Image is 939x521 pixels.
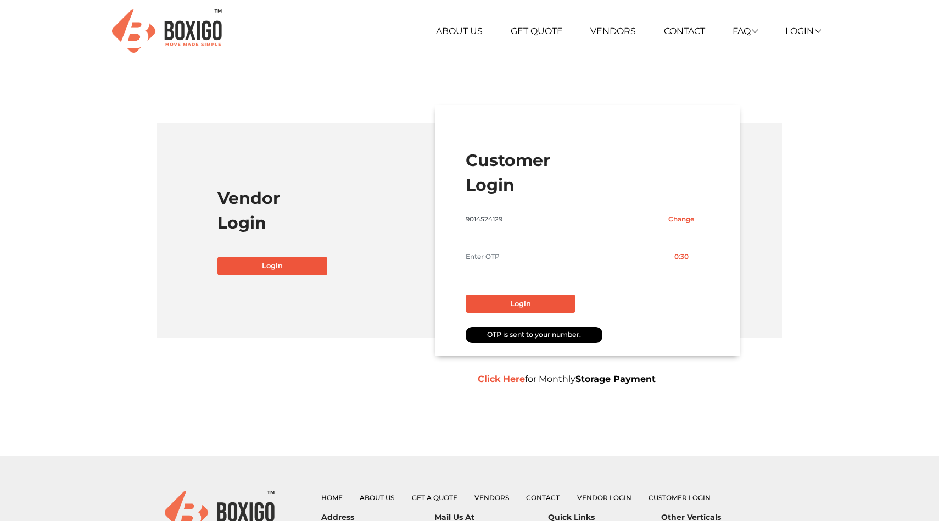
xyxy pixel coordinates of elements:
div: OTP is sent to your number. [466,327,602,343]
input: Change [653,210,709,228]
input: Enter OTP [466,248,653,265]
h1: Vendor Login [217,186,461,235]
a: Click Here [478,374,525,384]
b: Storage Payment [575,374,656,384]
button: 0:30 [653,248,709,265]
a: FAQ [733,26,757,36]
a: About Us [360,494,394,502]
div: for Monthly [470,373,783,386]
a: Contact [526,494,560,502]
a: Get Quote [511,26,563,36]
a: Vendors [474,494,509,502]
a: Get a Quote [412,494,457,502]
input: Mobile No [466,210,653,228]
a: Contact [664,26,705,36]
a: Vendor Login [577,494,631,502]
button: Login [466,295,575,313]
a: Vendors [590,26,636,36]
a: Customer Login [649,494,711,502]
a: Login [217,257,327,275]
h1: Customer Login [466,148,709,197]
img: Boxigo [112,9,222,53]
a: Home [321,494,343,502]
a: Login [785,26,820,36]
a: About Us [436,26,483,36]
